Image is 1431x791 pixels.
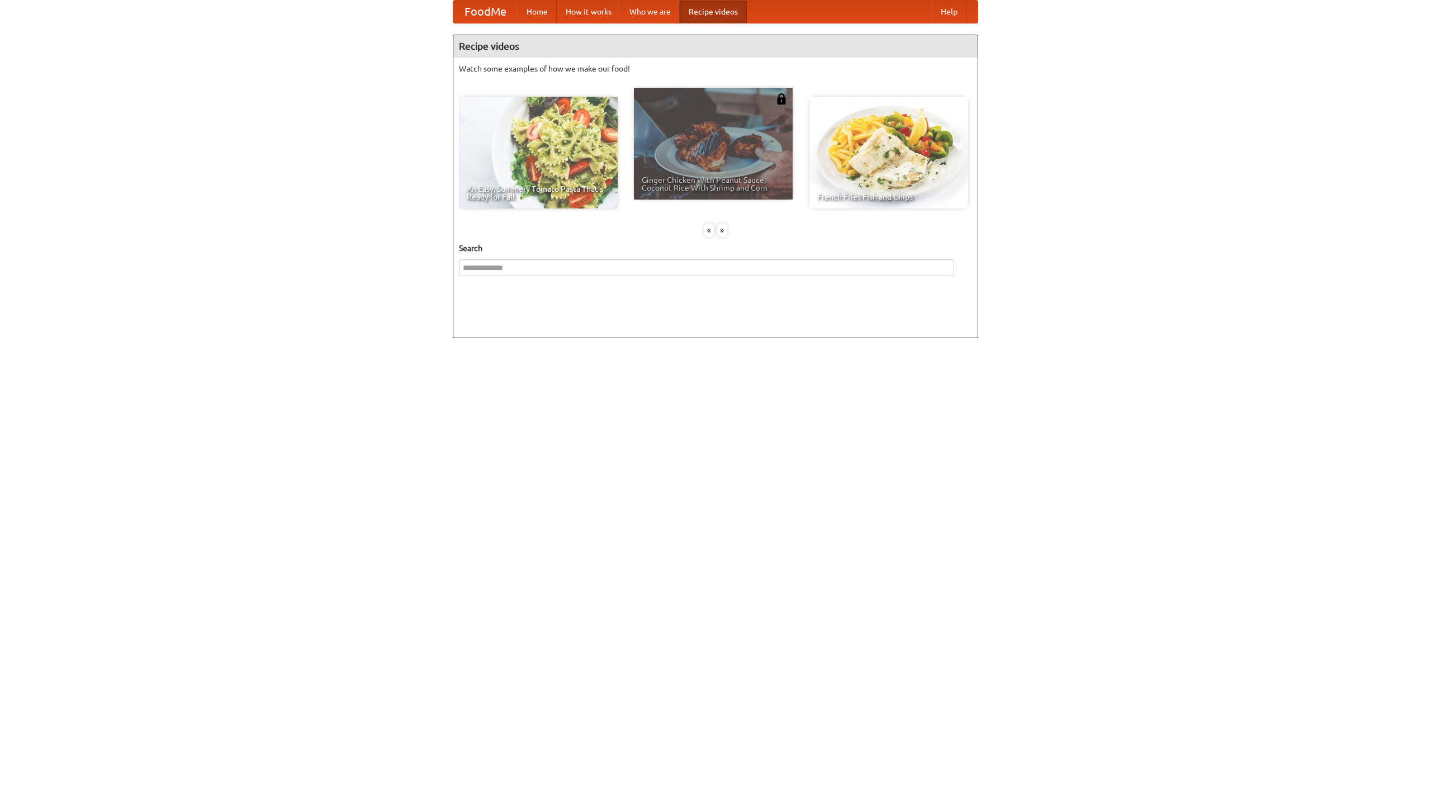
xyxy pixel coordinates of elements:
[453,1,518,23] a: FoodMe
[459,63,972,74] p: Watch some examples of how we make our food!
[776,93,787,105] img: 483408.png
[620,1,680,23] a: Who we are
[467,185,610,201] span: An Easy, Summery Tomato Pasta That's Ready for Fall
[704,223,714,237] div: «
[459,97,618,209] a: An Easy, Summery Tomato Pasta That's Ready for Fall
[680,1,747,23] a: Recipe videos
[518,1,557,23] a: Home
[453,35,978,58] h4: Recipe videos
[557,1,620,23] a: How it works
[809,97,968,209] a: French Fries Fish and Chips
[817,193,960,201] span: French Fries Fish and Chips
[717,223,727,237] div: »
[932,1,966,23] a: Help
[459,243,972,254] h5: Search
